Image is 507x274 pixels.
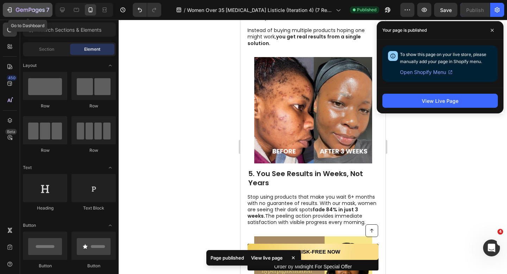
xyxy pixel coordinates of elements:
[466,6,484,14] div: Publish
[105,162,116,173] span: Toggle open
[247,253,287,263] div: View live page
[23,164,32,171] span: Text
[382,27,427,34] p: Your page is published
[211,254,244,261] p: Page published
[497,229,503,235] span: 4
[23,263,67,269] div: Button
[7,75,17,81] div: 450
[357,7,376,13] span: Published
[71,205,116,211] div: Text Block
[84,46,100,52] span: Element
[400,68,446,76] span: Open Shopify Menu
[187,6,333,14] span: Women Over 35 [MEDICAL_DATA] Listicle (Iteration 4) (7 Reasons)
[105,60,116,71] span: Toggle open
[440,7,452,13] span: Save
[23,103,67,109] div: Row
[240,20,386,274] iframe: Design area
[5,129,17,135] div: Beta
[71,263,116,269] div: Button
[105,220,116,231] span: Toggle open
[400,52,486,64] span: To show this page on your live store, please manually add your page in Shopify menu.
[133,3,161,17] div: Undo/Redo
[39,46,54,52] span: Section
[23,205,67,211] div: Heading
[382,94,498,108] button: View Live Page
[46,6,49,14] p: 7
[184,6,186,14] span: /
[422,97,458,105] div: View Live Page
[23,147,67,154] div: Row
[460,3,490,17] button: Publish
[71,147,116,154] div: Row
[483,239,500,256] iframe: Intercom live chat
[434,3,457,17] button: Save
[23,62,37,69] span: Layout
[23,23,116,37] input: Search Sections & Elements
[23,222,36,229] span: Button
[3,3,52,17] button: 7
[71,103,116,109] div: Row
